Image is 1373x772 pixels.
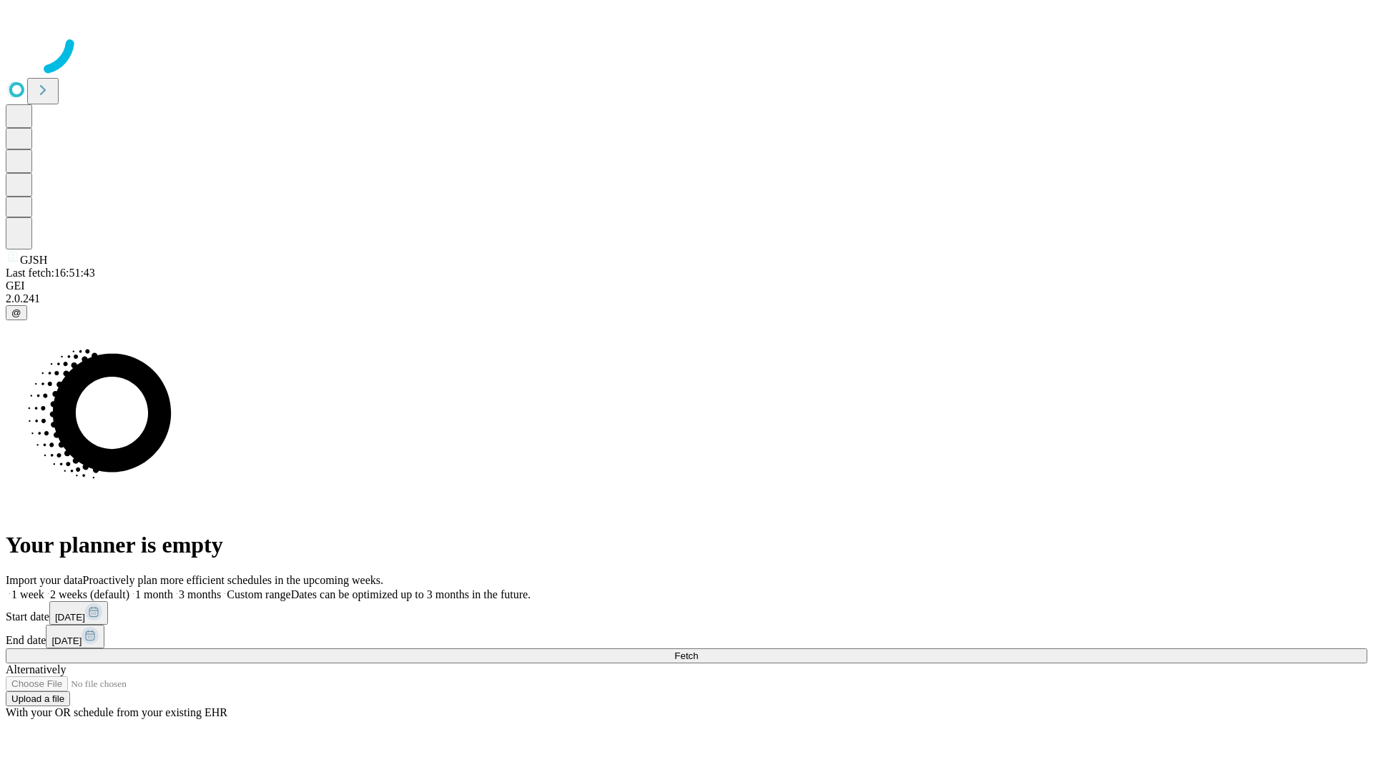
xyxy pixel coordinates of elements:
[55,612,85,623] span: [DATE]
[6,648,1367,663] button: Fetch
[6,532,1367,558] h1: Your planner is empty
[49,601,108,625] button: [DATE]
[11,307,21,318] span: @
[6,305,27,320] button: @
[135,588,173,600] span: 1 month
[6,706,227,718] span: With your OR schedule from your existing EHR
[46,625,104,648] button: [DATE]
[291,588,531,600] span: Dates can be optimized up to 3 months in the future.
[227,588,290,600] span: Custom range
[20,254,47,266] span: GJSH
[6,663,66,675] span: Alternatively
[6,574,83,586] span: Import your data
[6,601,1367,625] div: Start date
[674,650,698,661] span: Fetch
[83,574,383,586] span: Proactively plan more efficient schedules in the upcoming weeks.
[6,691,70,706] button: Upload a file
[6,267,95,279] span: Last fetch: 16:51:43
[50,588,129,600] span: 2 weeks (default)
[6,625,1367,648] div: End date
[11,588,44,600] span: 1 week
[6,279,1367,292] div: GEI
[179,588,221,600] span: 3 months
[51,635,82,646] span: [DATE]
[6,292,1367,305] div: 2.0.241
